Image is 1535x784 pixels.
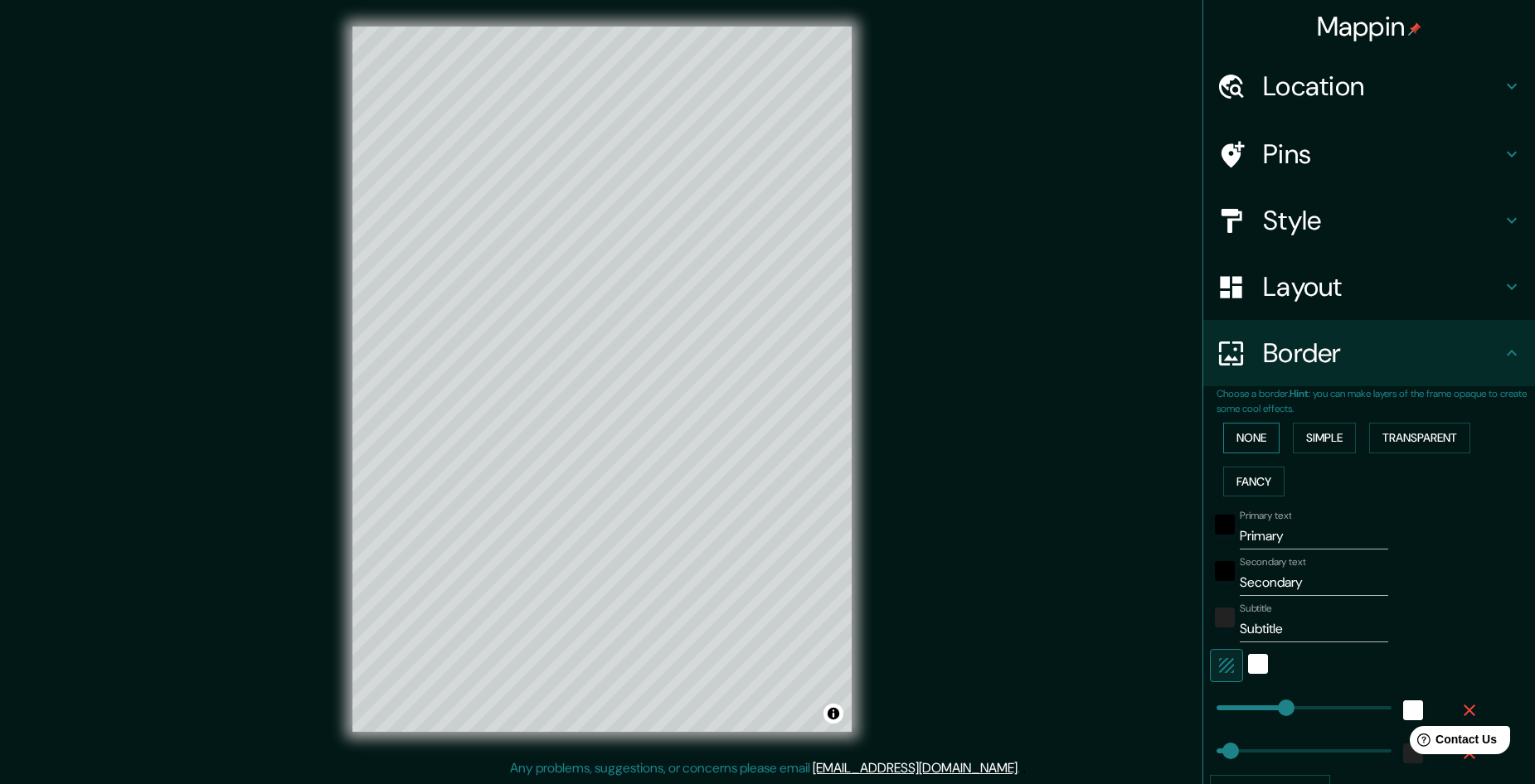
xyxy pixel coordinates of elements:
[1203,121,1535,187] div: Pins
[1215,515,1235,535] button: black
[1248,654,1268,674] button: white
[1217,386,1535,416] p: Choose a border. : you can make layers of the frame opaque to create some cool effects.
[1240,509,1291,523] label: Primary text
[1023,758,1026,778] div: .
[1403,700,1423,720] button: white
[1263,138,1502,171] h4: Pins
[813,759,1018,777] a: [EMAIL_ADDRESS][DOMAIN_NAME]
[1215,561,1235,581] button: black
[1203,187,1535,254] div: Style
[1020,758,1023,778] div: .
[1203,320,1535,386] div: Border
[1223,467,1285,497] button: Fancy
[1293,423,1356,453] button: Simple
[1240,602,1272,616] label: Subtitle
[1408,22,1421,36] img: pin-icon.png
[1263,270,1502,303] h4: Layout
[1263,204,1502,237] h4: Style
[823,704,843,724] button: Toggle attribution
[1290,387,1309,400] b: Hint
[1369,423,1470,453] button: Transparent
[1203,254,1535,320] div: Layout
[510,758,1020,778] p: Any problems, suggestions, or concerns please email .
[1215,607,1235,627] button: color-222222
[1240,555,1306,569] label: Secondary text
[1317,10,1422,43] h4: Mappin
[1387,719,1517,766] iframe: Help widget launcher
[1263,70,1502,103] h4: Location
[1203,53,1535,119] div: Location
[1223,423,1280,453] button: None
[1263,336,1502,370] h4: Border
